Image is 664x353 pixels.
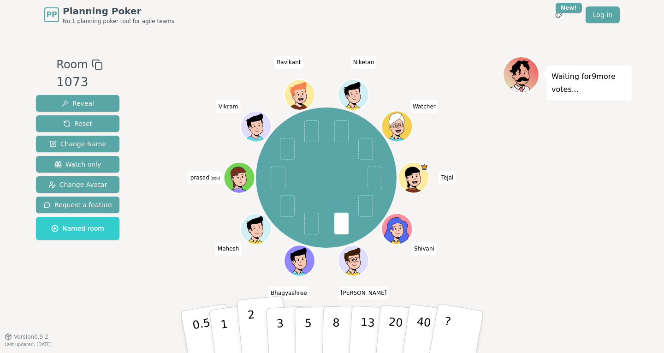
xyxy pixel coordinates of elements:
span: Click to change your name [439,171,456,184]
button: Reveal [36,95,119,112]
span: Planning Poker [63,5,174,18]
span: Version 0.9.2 [14,333,48,341]
span: Click to change your name [268,286,309,299]
a: PPPlanning PokerNo.1 planning poker tool for agile teams [44,5,174,25]
span: Watch only [54,160,101,169]
span: Reset [63,119,92,128]
span: Change Name [49,139,106,149]
span: Click to change your name [188,171,223,184]
a: Log in [586,6,620,23]
span: Click to change your name [215,242,242,255]
span: Click to change your name [412,242,437,255]
button: New! [551,6,567,23]
span: Reveal [61,99,94,108]
span: Change Avatar [48,180,107,189]
span: No.1 planning poker tool for agile teams [63,18,174,25]
button: Named room [36,217,119,240]
button: Reset [36,115,119,132]
span: PP [46,9,57,20]
button: Change Avatar [36,176,119,193]
p: Waiting for 9 more votes... [551,70,627,96]
button: Watch only [36,156,119,173]
button: Click to change your avatar [225,163,254,192]
span: Named room [51,224,104,233]
span: Request a feature [43,200,112,209]
span: Tejal is the host [420,163,428,171]
span: Click to change your name [351,56,377,69]
span: Click to change your name [338,286,389,299]
div: New! [556,3,582,13]
button: Change Name [36,136,119,152]
span: Click to change your name [216,100,240,113]
button: Version0.9.2 [5,333,48,341]
span: (you) [209,176,220,180]
span: Click to change your name [410,100,438,113]
span: Room [56,56,88,73]
button: Request a feature [36,197,119,213]
span: Last updated: [DATE] [5,342,52,347]
div: 1073 [56,73,102,92]
span: Click to change your name [274,56,303,69]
